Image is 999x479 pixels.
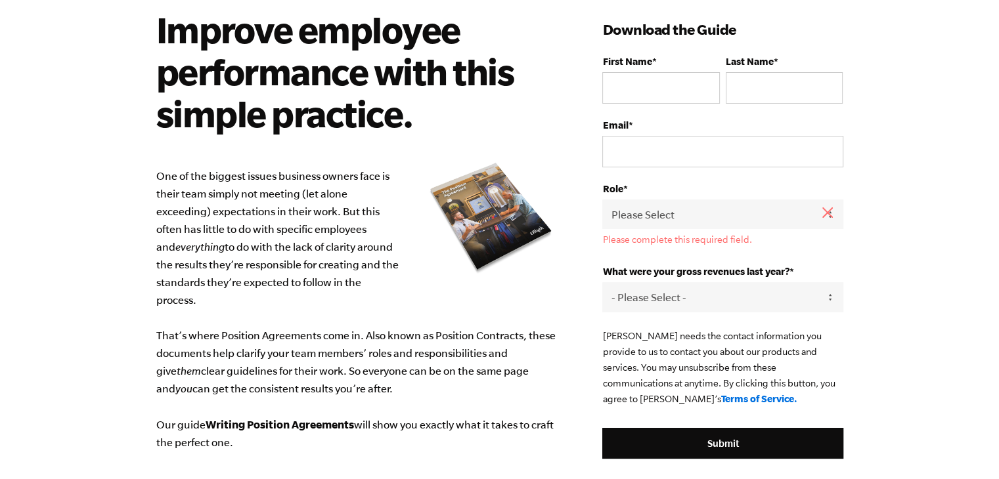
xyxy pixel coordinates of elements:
[721,393,797,404] a: Terms of Service.
[177,365,201,377] i: them
[175,241,225,253] i: everything
[602,19,843,40] h3: Download the Guide
[602,266,789,277] span: What were your gross revenues last year?
[418,156,563,282] img: e-myth position contract position agreement guide
[602,234,843,245] label: Please complete this required field.
[156,167,564,451] p: One of the biggest issues business owners face is their team simply not meeting (let alone exceed...
[602,428,843,459] input: Submit
[175,383,192,394] i: you
[726,56,774,67] span: Last Name
[206,418,354,430] b: Writing Position Agreements
[602,183,623,194] span: Role
[933,416,999,479] iframe: Chat Widget
[156,9,544,135] h2: Improve employee performance with this simple practice.
[602,328,843,407] p: [PERSON_NAME] needs the contact information you provide to us to contact you about our products a...
[602,119,628,131] span: Email
[602,56,652,67] span: First Name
